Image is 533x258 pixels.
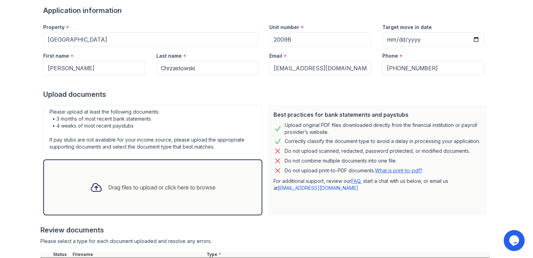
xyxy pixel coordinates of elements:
div: Please select a type for each document uploaded and resolve any errors. [40,238,490,245]
div: Do not upload scanned, redacted, password protected, or modified documents. [285,147,470,155]
div: Correctly classify the document type to avoid a delay in processing your application. [285,137,480,145]
div: Type [205,252,490,257]
div: Do not combine multiple documents into one file. [285,157,397,165]
div: Filename [71,252,205,257]
div: Best practices for bank statements and paystubs [273,110,481,119]
label: First name [43,52,69,59]
label: Property [43,24,65,31]
div: Upload documents [43,89,490,99]
iframe: chat widget [504,230,526,251]
div: Application information [43,6,490,15]
a: What is print-to-pdf? [375,167,422,173]
a: FAQ [351,178,360,184]
label: Email [269,52,282,59]
label: Unit number [269,24,299,31]
label: Last name [156,52,182,59]
label: Target move in date [382,24,432,31]
label: Phone [382,52,398,59]
p: For additional support, review our , start a chat with us below, or email us at [273,178,481,192]
div: Drag files to upload or click here to browse [108,183,216,192]
div: Review documents [40,225,490,235]
a: [EMAIL_ADDRESS][DOMAIN_NAME] [278,185,358,191]
div: Upload original PDF files downloaded directly from the financial institution or payroll provider’... [285,122,481,136]
div: Please upload at least the following documents: • 3 months of most recent bank statements • 4 wee... [43,105,262,154]
div: Status [52,252,71,257]
p: Do not upload print-to-PDF documents. [285,167,422,174]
